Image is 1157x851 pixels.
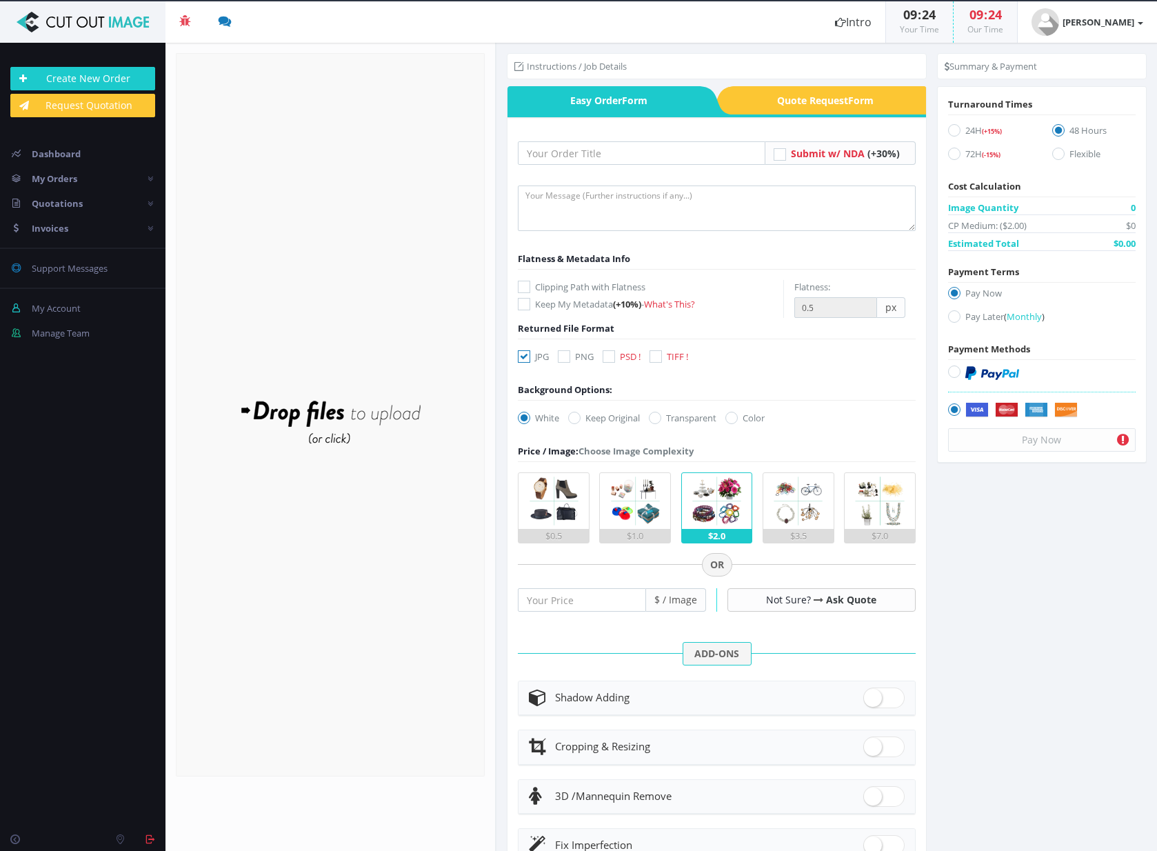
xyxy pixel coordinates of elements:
[982,124,1002,137] a: (+15%)
[917,6,922,23] span: :
[689,473,745,529] img: 3.png
[983,6,988,23] span: :
[791,147,900,160] a: Submit w/ NDA (+30%)
[948,180,1021,192] span: Cost Calculation
[852,473,907,529] img: 5.png
[526,473,582,529] img: 1.png
[766,593,811,606] span: Not Sure?
[682,529,752,543] div: $2.0
[622,94,647,107] i: Form
[982,148,1000,160] a: (-15%)
[649,411,716,425] label: Transparent
[903,6,917,23] span: 09
[848,94,874,107] i: Form
[770,473,826,529] img: 4.png
[555,789,672,803] span: Mannequin Remove
[1126,219,1136,232] span: $0
[1018,1,1157,43] a: [PERSON_NAME]
[10,94,155,117] a: Request Quotation
[791,147,865,160] span: Submit w/ NDA
[32,262,108,274] span: Support Messages
[948,343,1030,355] span: Payment Methods
[644,298,695,310] a: What's This?
[1007,310,1042,323] span: Monthly
[967,23,1003,35] small: Our Time
[734,86,927,114] a: Quote RequestForm
[763,529,834,543] div: $3.5
[620,350,641,363] span: PSD !
[32,172,77,185] span: My Orders
[1131,201,1136,214] span: 0
[826,593,876,606] a: Ask Quote
[518,411,559,425] label: White
[821,1,885,43] a: Intro
[948,237,1019,250] span: Estimated Total
[982,150,1000,159] span: (-15%)
[948,286,1136,305] label: Pay Now
[555,739,650,753] span: Cropping & Resizing
[969,6,983,23] span: 09
[518,322,614,334] span: Returned File Format
[518,252,630,265] span: Flatness & Metadata Info
[725,411,765,425] label: Color
[32,148,81,160] span: Dashboard
[948,201,1018,214] span: Image Quantity
[945,59,1037,73] li: Summary & Payment
[519,529,589,543] div: $0.5
[667,350,688,363] span: TIFF !
[518,280,783,294] label: Clipping Path with Flatness
[518,445,578,457] span: Price / Image:
[794,280,830,294] label: Flatness:
[683,642,752,665] span: ADD-ONS
[948,147,1032,166] label: 72H
[922,6,936,23] span: 24
[600,529,670,543] div: $1.0
[555,789,576,803] span: 3D /
[32,327,90,339] span: Manage Team
[518,350,549,363] label: JPG
[1052,123,1136,142] label: 48 Hours
[568,411,640,425] label: Keep Original
[10,12,155,32] img: Cut Out Image
[1052,147,1136,166] label: Flexible
[32,197,83,210] span: Quotations
[10,67,155,90] a: Create New Order
[948,266,1019,278] span: Payment Terms
[518,383,612,397] div: Background Options:
[1063,16,1134,28] strong: [PERSON_NAME]
[948,98,1032,110] span: Turnaround Times
[558,350,594,363] label: PNG
[867,147,900,160] span: (+30%)
[877,297,905,318] span: px
[507,86,700,114] a: Easy OrderForm
[518,141,765,165] input: Your Order Title
[948,310,1136,328] label: Pay Later
[518,297,783,311] label: Keep My Metadata -
[948,219,1027,232] span: CP Medium: ($2.00)
[518,588,645,612] input: Your Price
[982,127,1002,136] span: (+15%)
[965,403,1078,418] img: Securely by Stripe
[607,473,663,529] img: 2.png
[32,302,81,314] span: My Account
[646,588,706,612] span: $ / Image
[613,298,641,310] span: (+10%)
[988,6,1002,23] span: 24
[702,553,732,577] span: OR
[32,222,68,234] span: Invoices
[965,366,1019,380] img: PayPal
[514,59,627,73] li: Instructions / Job Details
[518,444,694,458] div: Choose Image Complexity
[507,86,700,114] span: Easy Order
[734,86,927,114] span: Quote Request
[948,123,1032,142] label: 24H
[900,23,939,35] small: Your Time
[1004,310,1045,323] a: (Monthly)
[1114,237,1136,250] span: $0.00
[845,529,915,543] div: $7.0
[1032,8,1059,36] img: user_default.jpg
[555,690,630,704] span: Shadow Adding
